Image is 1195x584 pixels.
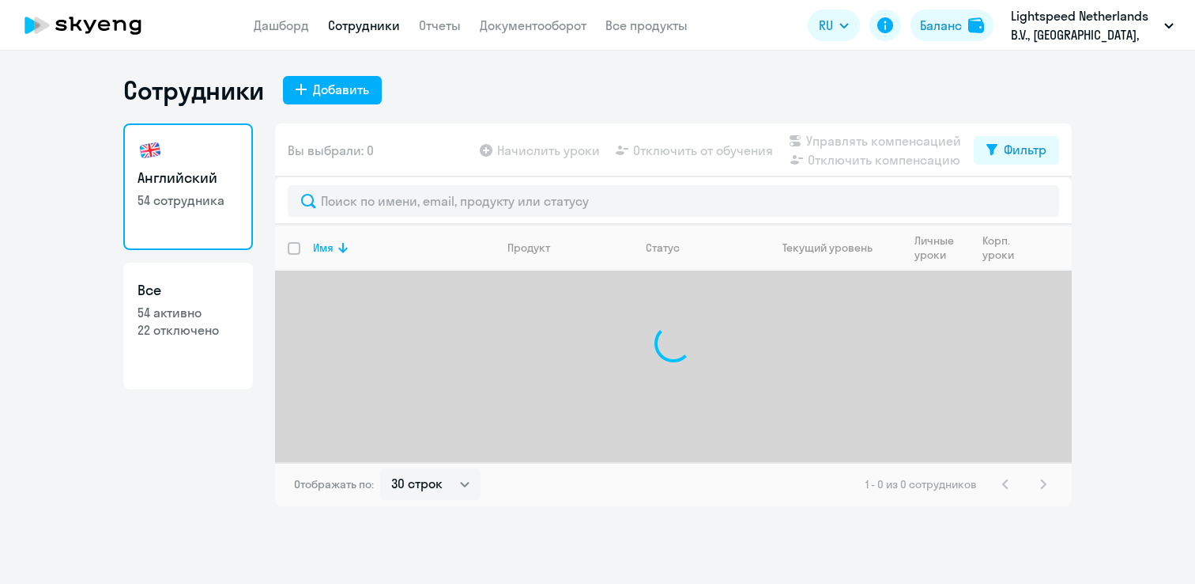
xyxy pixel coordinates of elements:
[605,17,688,33] a: Все продукты
[920,16,962,35] div: Баланс
[982,233,1027,262] div: Корп. уроки
[767,241,901,255] div: Текущий уровень
[646,241,680,255] div: Статус
[138,168,239,188] h3: Английский
[123,263,253,389] a: Все54 активно22 отключено
[313,241,334,255] div: Имя
[254,17,309,33] a: Дашборд
[283,76,382,104] button: Добавить
[138,304,239,321] p: 54 активно
[138,321,239,339] p: 22 отключено
[910,9,993,41] button: Балансbalance
[288,141,374,160] span: Вы выбрали: 0
[419,17,461,33] a: Отчеты
[1003,6,1182,44] button: Lightspeed Netherlands B.V., [GEOGRAPHIC_DATA], ООО
[1004,140,1046,159] div: Фильтр
[1011,6,1158,44] p: Lightspeed Netherlands B.V., [GEOGRAPHIC_DATA], ООО
[288,185,1059,217] input: Поиск по имени, email, продукту или статусу
[819,16,833,35] span: RU
[138,192,239,209] p: 54 сотрудника
[328,17,400,33] a: Сотрудники
[974,136,1059,165] button: Фильтр
[865,477,977,491] span: 1 - 0 из 0 сотрудников
[808,9,860,41] button: RU
[480,17,586,33] a: Документооборот
[294,477,374,491] span: Отображать по:
[138,138,163,163] img: english
[313,241,494,255] div: Имя
[138,280,239,301] h3: Все
[313,80,369,99] div: Добавить
[123,123,253,250] a: Английский54 сотрудника
[123,74,264,106] h1: Сотрудники
[507,241,550,255] div: Продукт
[914,233,969,262] div: Личные уроки
[968,17,984,33] img: balance
[782,241,873,255] div: Текущий уровень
